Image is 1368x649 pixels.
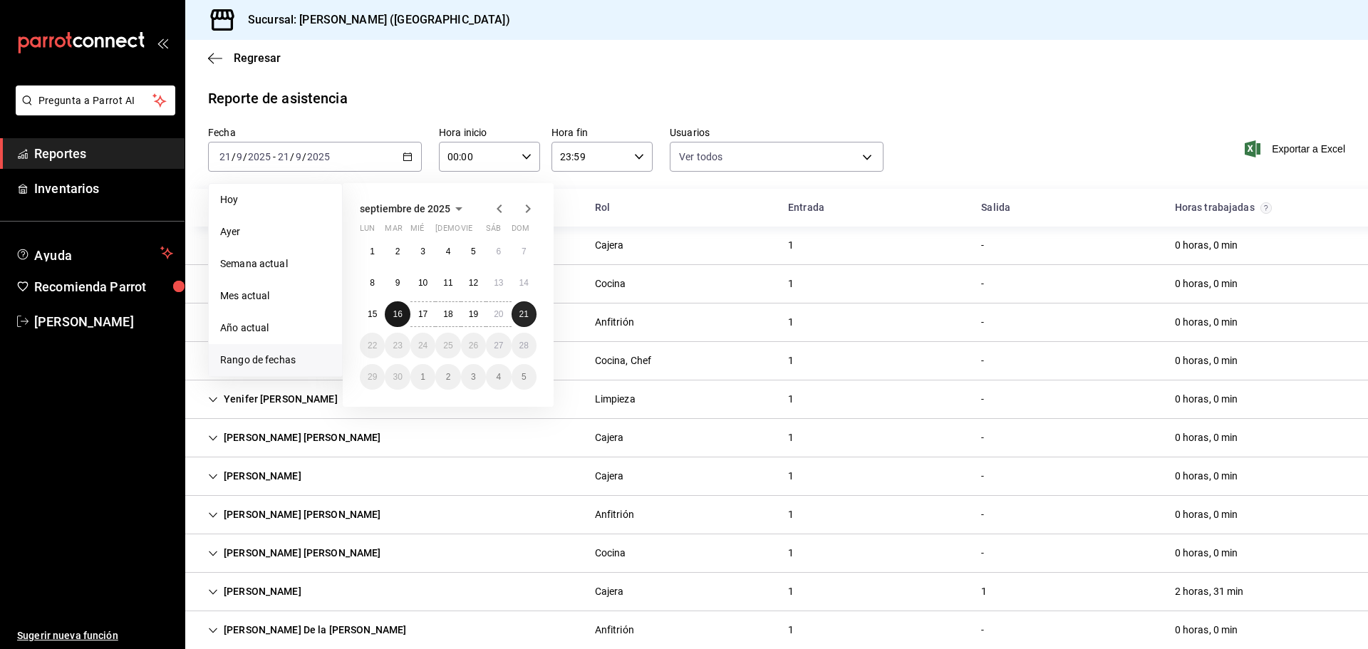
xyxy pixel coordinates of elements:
div: HeadCell [197,194,584,221]
div: Cell [777,386,805,412]
button: open_drawer_menu [157,37,168,48]
abbr: miércoles [410,224,424,239]
div: Cocina, Chef [595,353,652,368]
button: 3 de septiembre de 2025 [410,239,435,264]
button: 11 de septiembre de 2025 [435,270,460,296]
div: Cell [777,271,805,297]
div: Cajera [595,469,624,484]
div: Cell [1164,463,1250,489]
abbr: 8 de septiembre de 2025 [370,278,375,288]
button: 21 de septiembre de 2025 [512,301,537,327]
div: Cell [197,348,313,374]
div: Cell [777,463,805,489]
div: Row [185,534,1368,573]
span: / [302,151,306,162]
span: Reportes [34,144,173,163]
div: Cell [970,617,995,643]
div: Head [185,189,1368,227]
button: Regresar [208,51,281,65]
div: Row [185,380,1368,419]
button: 7 de septiembre de 2025 [512,239,537,264]
div: Cell [584,578,636,605]
button: 27 de septiembre de 2025 [486,333,511,358]
button: 19 de septiembre de 2025 [461,301,486,327]
button: 1 de octubre de 2025 [410,364,435,390]
button: 14 de septiembre de 2025 [512,270,537,296]
button: 2 de septiembre de 2025 [385,239,410,264]
span: septiembre de 2025 [360,203,450,214]
div: Cell [584,425,636,451]
abbr: martes [385,224,402,239]
div: Anfitrión [595,623,634,638]
button: 13 de septiembre de 2025 [486,270,511,296]
abbr: 25 de septiembre de 2025 [443,341,452,351]
div: Cell [197,463,313,489]
button: 5 de octubre de 2025 [512,364,537,390]
abbr: 14 de septiembre de 2025 [519,278,529,288]
button: 17 de septiembre de 2025 [410,301,435,327]
button: 22 de septiembre de 2025 [360,333,385,358]
input: ---- [247,151,271,162]
div: Row [185,419,1368,457]
abbr: domingo [512,224,529,239]
div: Cell [1164,425,1250,451]
abbr: 17 de septiembre de 2025 [418,309,427,319]
abbr: 4 de septiembre de 2025 [446,246,451,256]
div: Row [185,265,1368,303]
span: Ayer [220,224,331,239]
abbr: 3 de septiembre de 2025 [420,246,425,256]
div: Cell [197,502,393,528]
span: Recomienda Parrot [34,277,173,296]
div: Cajera [595,238,624,253]
abbr: 1 de octubre de 2025 [420,372,425,382]
input: -- [295,151,302,162]
div: Cell [970,425,995,451]
abbr: viernes [461,224,472,239]
button: Exportar a Excel [1248,140,1345,157]
abbr: 27 de septiembre de 2025 [494,341,503,351]
div: Cell [197,232,313,259]
abbr: 24 de septiembre de 2025 [418,341,427,351]
label: Fecha [208,128,422,137]
abbr: 21 de septiembre de 2025 [519,309,529,319]
abbr: 4 de octubre de 2025 [496,372,501,382]
abbr: 2 de octubre de 2025 [446,372,451,382]
button: 2 de octubre de 2025 [435,364,460,390]
span: Regresar [234,51,281,65]
span: [PERSON_NAME] [34,312,173,331]
div: Cocina [595,546,626,561]
div: Cocina [595,276,626,291]
abbr: 20 de septiembre de 2025 [494,309,503,319]
button: 12 de septiembre de 2025 [461,270,486,296]
button: 4 de octubre de 2025 [486,364,511,390]
button: 18 de septiembre de 2025 [435,301,460,327]
div: Cell [197,386,349,412]
div: Cell [777,578,805,605]
div: Cell [1164,502,1250,528]
span: / [290,151,294,162]
span: Rango de fechas [220,353,331,368]
div: Cell [584,502,646,528]
span: Ayuda [34,244,155,261]
input: -- [219,151,232,162]
button: 6 de septiembre de 2025 [486,239,511,264]
button: 10 de septiembre de 2025 [410,270,435,296]
div: Cell [777,309,805,336]
abbr: 10 de septiembre de 2025 [418,278,427,288]
div: Cell [970,540,995,566]
label: Hora fin [551,128,653,137]
button: 24 de septiembre de 2025 [410,333,435,358]
div: Row [185,342,1368,380]
div: Cell [1164,386,1250,412]
div: Cell [584,386,647,412]
div: Cell [777,617,805,643]
div: Cell [777,348,805,374]
button: 9 de septiembre de 2025 [385,270,410,296]
div: HeadCell [584,194,777,221]
div: Limpieza [595,392,636,407]
span: - [273,151,276,162]
div: Anfitrión [595,315,634,330]
abbr: 19 de septiembre de 2025 [469,309,478,319]
h3: Sucursal: [PERSON_NAME] ([GEOGRAPHIC_DATA]) [237,11,510,28]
